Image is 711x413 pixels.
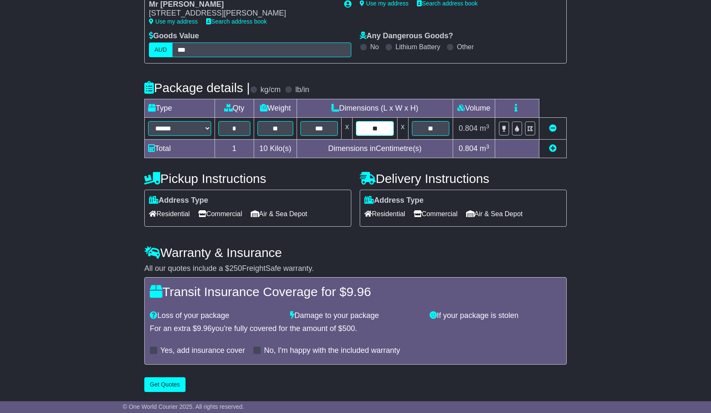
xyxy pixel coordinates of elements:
td: Dimensions in Centimetre(s) [297,140,453,158]
h4: Transit Insurance Coverage for $ [150,285,561,299]
span: 0.804 [459,144,478,153]
span: © One World Courier 2025. All rights reserved. [123,403,244,410]
td: 1 [215,140,254,158]
label: No, I'm happy with the included warranty [264,346,400,355]
td: Qty [215,99,254,118]
span: m [480,144,489,153]
span: Residential [364,207,405,220]
label: kg/cm [260,85,281,95]
div: All our quotes include a $ FreightSafe warranty. [144,264,567,273]
span: 10 [259,144,268,153]
td: Dimensions (L x W x H) [297,99,453,118]
span: 9.96 [197,324,212,333]
span: Commercial [414,207,457,220]
h4: Delivery Instructions [360,172,567,185]
td: x [397,118,408,140]
label: AUD [149,42,172,57]
div: Loss of your package [146,311,286,320]
button: Get Quotes [144,377,186,392]
div: [STREET_ADDRESS][PERSON_NAME] [149,9,336,18]
td: x [342,118,353,140]
span: 0.804 [459,124,478,132]
a: Search address book [206,18,267,25]
h4: Pickup Instructions [144,172,351,185]
span: Residential [149,207,190,220]
sup: 3 [486,143,489,150]
td: Volume [453,99,495,118]
label: Yes, add insurance cover [160,346,245,355]
div: Damage to your package [286,311,426,320]
label: Address Type [149,196,208,205]
label: Other [457,43,474,51]
span: m [480,124,489,132]
h4: Package details | [144,81,250,95]
span: 250 [229,264,242,273]
span: Air & Sea Depot [251,207,308,220]
label: lb/in [295,85,309,95]
label: Goods Value [149,32,199,41]
label: Any Dangerous Goods? [360,32,453,41]
a: Add new item [549,144,557,153]
td: Type [145,99,215,118]
label: Lithium Battery [395,43,440,51]
span: Commercial [198,207,242,220]
td: Weight [254,99,297,118]
div: For an extra $ you're fully covered for the amount of $ . [150,324,561,334]
div: If your package is stolen [425,311,565,320]
a: Remove this item [549,124,557,132]
label: Address Type [364,196,424,205]
span: 9.96 [346,285,371,299]
td: Total [145,140,215,158]
sup: 3 [486,123,489,130]
td: Kilo(s) [254,140,297,158]
span: 500 [342,324,355,333]
label: No [370,43,379,51]
h4: Warranty & Insurance [144,246,567,259]
span: Air & Sea Depot [466,207,523,220]
a: Use my address [149,18,198,25]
